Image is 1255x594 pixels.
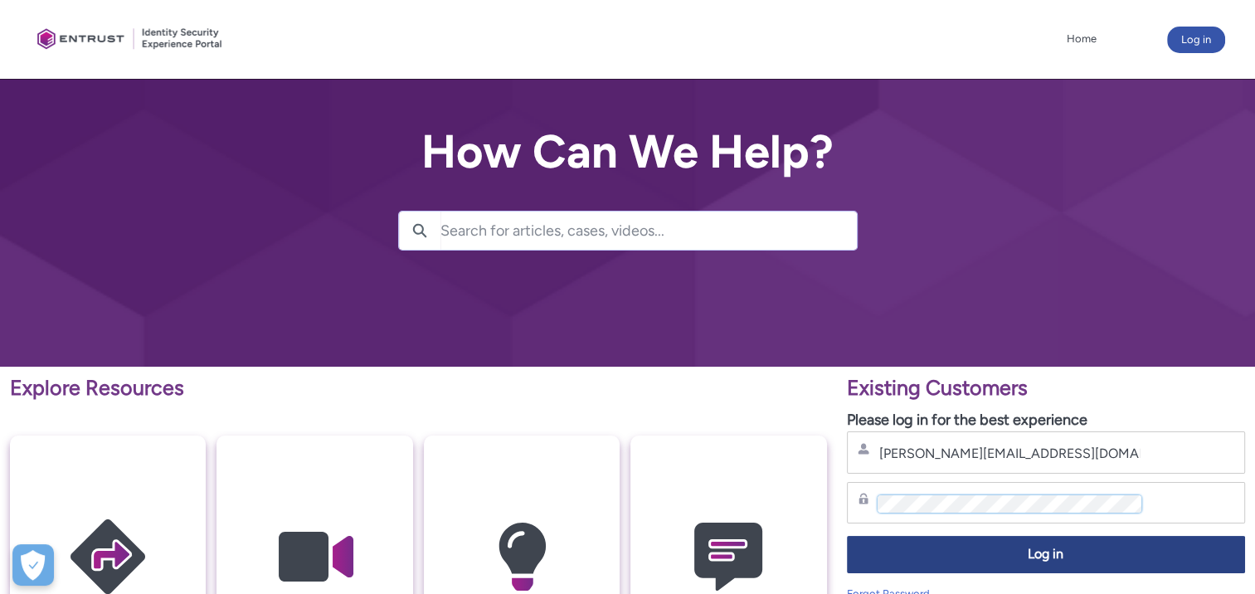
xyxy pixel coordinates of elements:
p: Existing Customers [847,372,1245,404]
h2: How Can We Help? [398,126,858,178]
input: Username [878,445,1141,462]
button: Search [399,212,440,250]
p: Explore Resources [10,372,827,404]
button: Log in [847,536,1245,573]
input: Search for articles, cases, videos... [440,212,857,250]
a: Home [1063,27,1101,51]
div: Cookie Preferences [12,544,54,586]
span: Log in [858,545,1234,564]
p: Please log in for the best experience [847,409,1245,431]
button: Log in [1167,27,1225,53]
button: Open Preferences [12,544,54,586]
